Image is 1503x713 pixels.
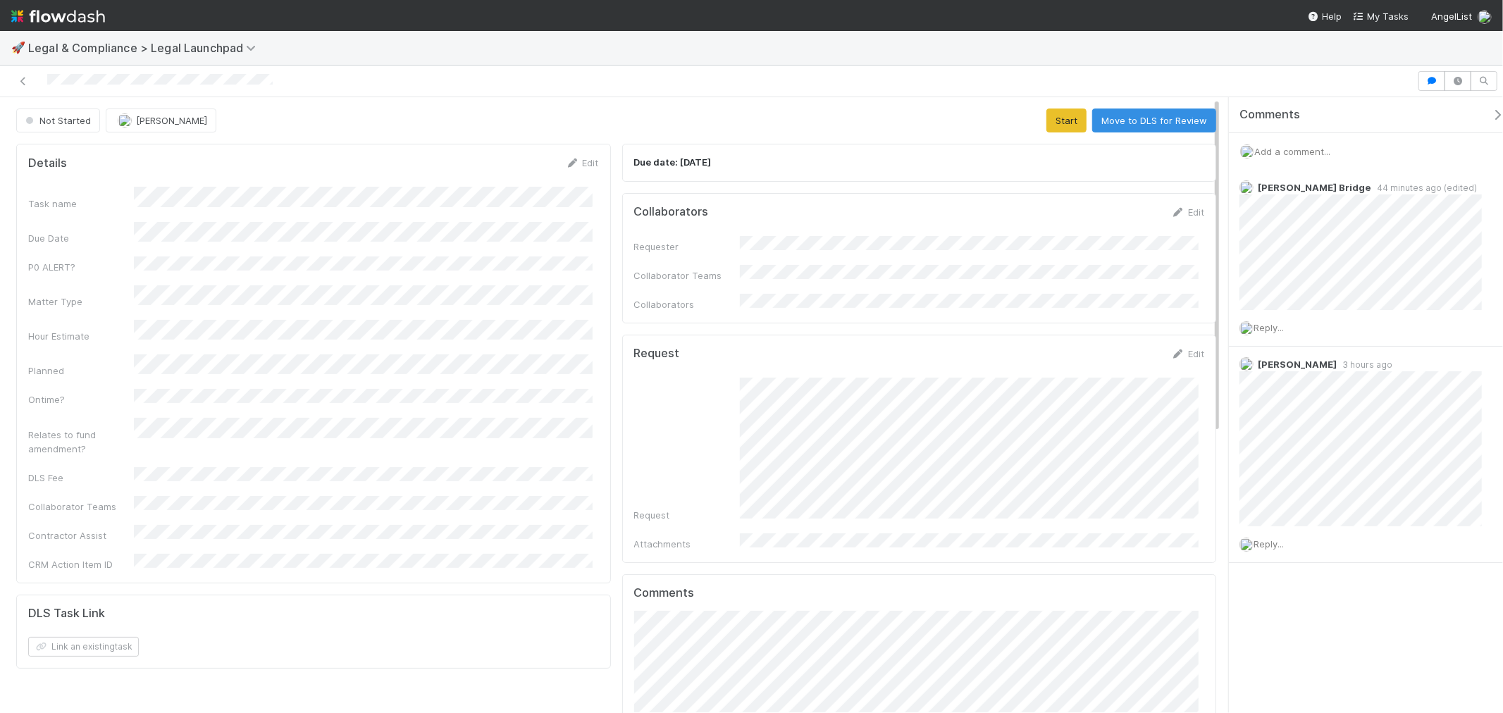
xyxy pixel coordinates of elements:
[11,42,25,54] span: 🚀
[1239,108,1300,122] span: Comments
[1239,321,1254,335] img: avatar_55a2f090-1307-4765-93b4-f04da16234ba.png
[1258,182,1371,193] span: [PERSON_NAME] Bridge
[28,260,134,274] div: P0 ALERT?
[28,364,134,378] div: Planned
[1353,9,1409,23] a: My Tasks
[16,108,100,132] button: Not Started
[1308,9,1342,23] div: Help
[1353,11,1409,22] span: My Tasks
[634,240,740,254] div: Requester
[1254,538,1284,550] span: Reply...
[23,115,91,126] span: Not Started
[1171,348,1204,359] a: Edit
[28,528,134,542] div: Contractor Assist
[1239,357,1254,371] img: avatar_55a2f090-1307-4765-93b4-f04da16234ba.png
[1239,538,1254,552] img: avatar_55a2f090-1307-4765-93b4-f04da16234ba.png
[28,329,134,343] div: Hour Estimate
[1254,322,1284,333] span: Reply...
[1478,10,1492,24] img: avatar_55a2f090-1307-4765-93b4-f04da16234ba.png
[1254,146,1330,157] span: Add a comment...
[634,297,740,311] div: Collaborators
[28,41,263,55] span: Legal & Compliance > Legal Launchpad
[634,508,740,522] div: Request
[634,156,712,168] strong: Due date: [DATE]
[1171,206,1204,218] a: Edit
[1239,180,1254,194] img: avatar_4038989c-07b2-403a-8eae-aaaab2974011.png
[634,268,740,283] div: Collaborator Teams
[28,557,134,571] div: CRM Action Item ID
[28,156,67,170] h5: Details
[1337,359,1392,370] span: 3 hours ago
[28,294,134,309] div: Matter Type
[1092,108,1216,132] button: Move to DLS for Review
[28,637,139,657] button: Link an existingtask
[1371,182,1477,193] span: 44 minutes ago (edited)
[28,392,134,407] div: Ontime?
[1046,108,1087,132] button: Start
[1258,359,1337,370] span: [PERSON_NAME]
[28,500,134,514] div: Collaborator Teams
[634,347,680,361] h5: Request
[1240,144,1254,159] img: avatar_55a2f090-1307-4765-93b4-f04da16234ba.png
[634,586,1205,600] h5: Comments
[1431,11,1472,22] span: AngelList
[634,205,709,219] h5: Collaborators
[28,231,134,245] div: Due Date
[28,607,105,621] h5: DLS Task Link
[566,157,599,168] a: Edit
[11,4,105,28] img: logo-inverted-e16ddd16eac7371096b0.svg
[28,197,134,211] div: Task name
[634,537,740,551] div: Attachments
[28,428,134,456] div: Relates to fund amendment?
[28,471,134,485] div: DLS Fee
